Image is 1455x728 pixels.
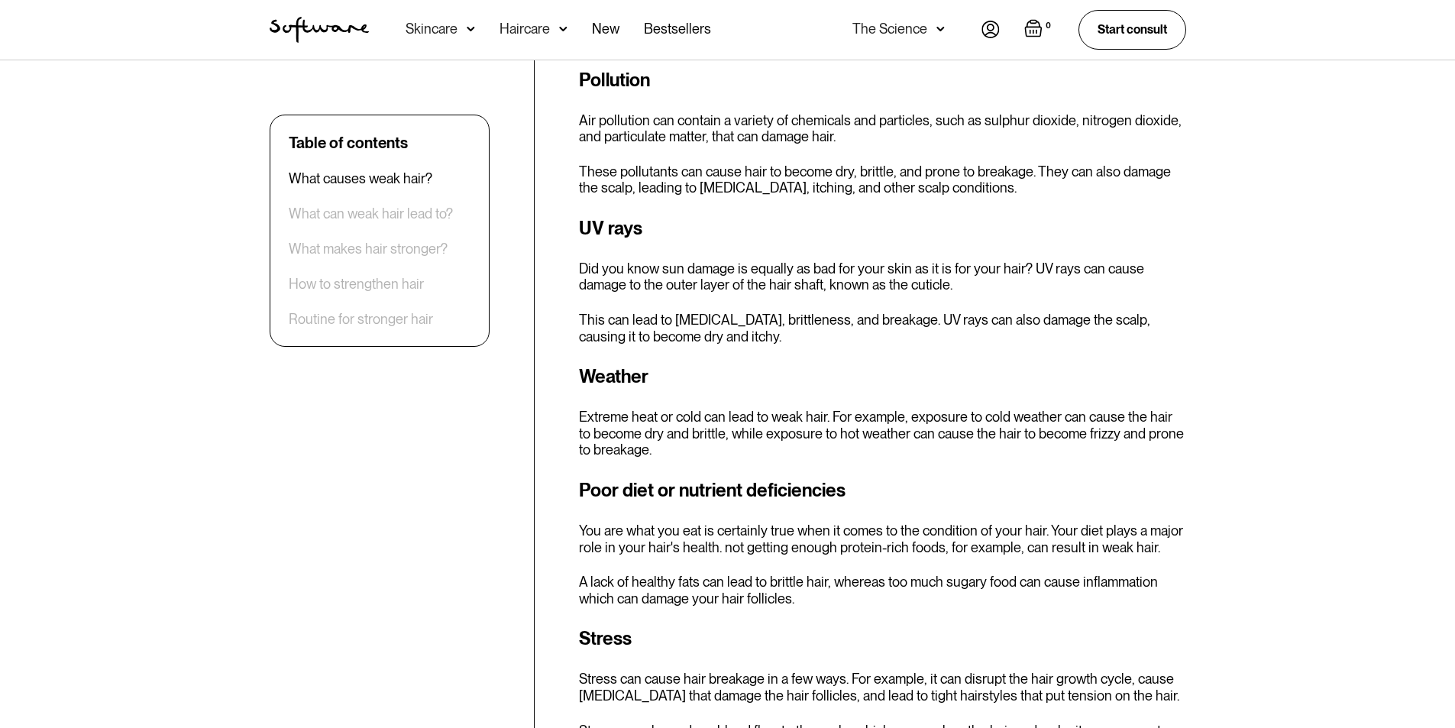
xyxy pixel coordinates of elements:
[852,21,927,37] div: The Science
[579,523,1186,555] p: You are what you eat is certainly true when it comes to the condition of your hair. Your diet pla...
[936,21,945,37] img: arrow down
[289,170,432,187] a: What causes weak hair?
[270,17,369,43] a: home
[579,477,1186,504] h3: Poor diet or nutrient deficiencies
[579,409,1186,458] p: Extreme heat or cold can lead to weak hair. For example, exposure to cold weather can cause the h...
[579,574,1186,607] p: A lack of healthy fats can lead to brittle hair, whereas too much sugary food can cause inflammat...
[289,276,424,293] a: How to strengthen hair
[1024,19,1054,40] a: Open empty cart
[579,163,1186,196] p: These pollutants can cause hair to become dry, brittle, and prone to breakage. They can also dama...
[467,21,475,37] img: arrow down
[579,625,1186,652] h3: Stress
[579,312,1186,345] p: This can lead to [MEDICAL_DATA], brittleness, and breakage. UV rays can also damage the scalp, ca...
[289,205,453,222] a: What can weak hair lead to?
[270,17,369,43] img: Software Logo
[579,66,1186,94] h3: Pollution
[579,112,1186,145] p: Air pollution can contain a variety of chemicals and particles, such as sulphur dioxide, nitrogen...
[406,21,458,37] div: Skincare
[289,311,433,328] a: Routine for stronger hair
[1043,19,1054,33] div: 0
[500,21,550,37] div: Haircare
[579,260,1186,293] p: Did you know sun damage is equally as bad for your skin as it is for your hair? UV rays can cause...
[289,241,448,257] a: What makes hair stronger?
[289,134,408,152] div: Table of contents
[579,671,1186,704] p: Stress can cause hair breakage in a few ways. For example, it can disrupt the hair growth cycle, ...
[1078,10,1186,49] a: Start consult
[579,215,1186,242] h3: UV rays
[579,363,1186,390] h3: Weather
[559,21,567,37] img: arrow down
